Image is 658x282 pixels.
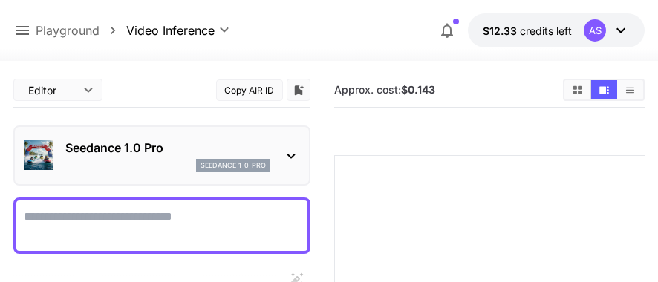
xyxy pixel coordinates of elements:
span: credits left [520,24,572,37]
button: Copy AIR ID [216,79,283,101]
div: AS [584,19,606,42]
span: Approx. cost: [334,83,435,96]
div: $12.33198 [483,23,572,39]
p: Seedance 1.0 Pro [65,139,270,157]
p: seedance_1_0_pro [201,160,266,171]
b: $0.143 [401,83,435,96]
div: Seedance 1.0 Proseedance_1_0_pro [24,133,300,178]
button: Show media in list view [617,80,643,99]
nav: breadcrumb [36,22,126,39]
button: Show media in video view [591,80,617,99]
button: $12.33198AS [468,13,645,47]
span: Editor [28,82,74,98]
div: Show media in grid viewShow media in video viewShow media in list view [563,79,645,101]
button: Add to library [292,81,305,99]
button: Show media in grid view [564,80,590,99]
span: $12.33 [483,24,520,37]
span: Video Inference [126,22,215,39]
a: Playground [36,22,100,39]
